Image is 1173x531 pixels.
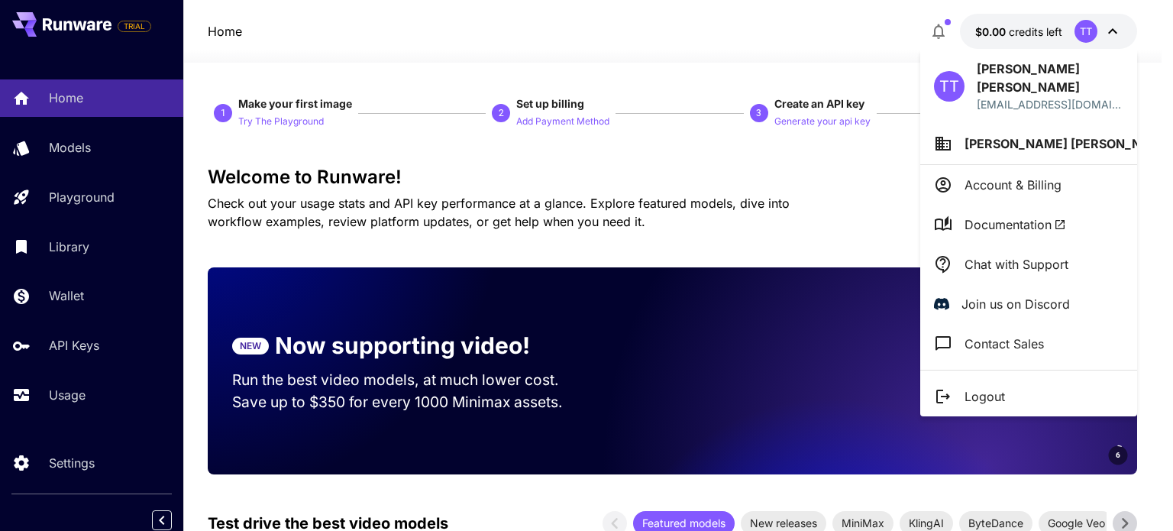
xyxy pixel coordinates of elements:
div: TT [934,71,965,102]
div: riaadri2@gmail.com [977,96,1123,112]
p: Account & Billing [965,176,1062,194]
p: Logout [965,387,1005,406]
span: Documentation [965,215,1066,234]
button: [PERSON_NAME] [PERSON_NAME] [920,123,1137,164]
p: [EMAIL_ADDRESS][DOMAIN_NAME] [977,96,1123,112]
p: Join us on Discord [961,295,1070,313]
p: Contact Sales [965,335,1044,353]
p: [PERSON_NAME] [PERSON_NAME] [977,60,1123,96]
p: Chat with Support [965,255,1068,274]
